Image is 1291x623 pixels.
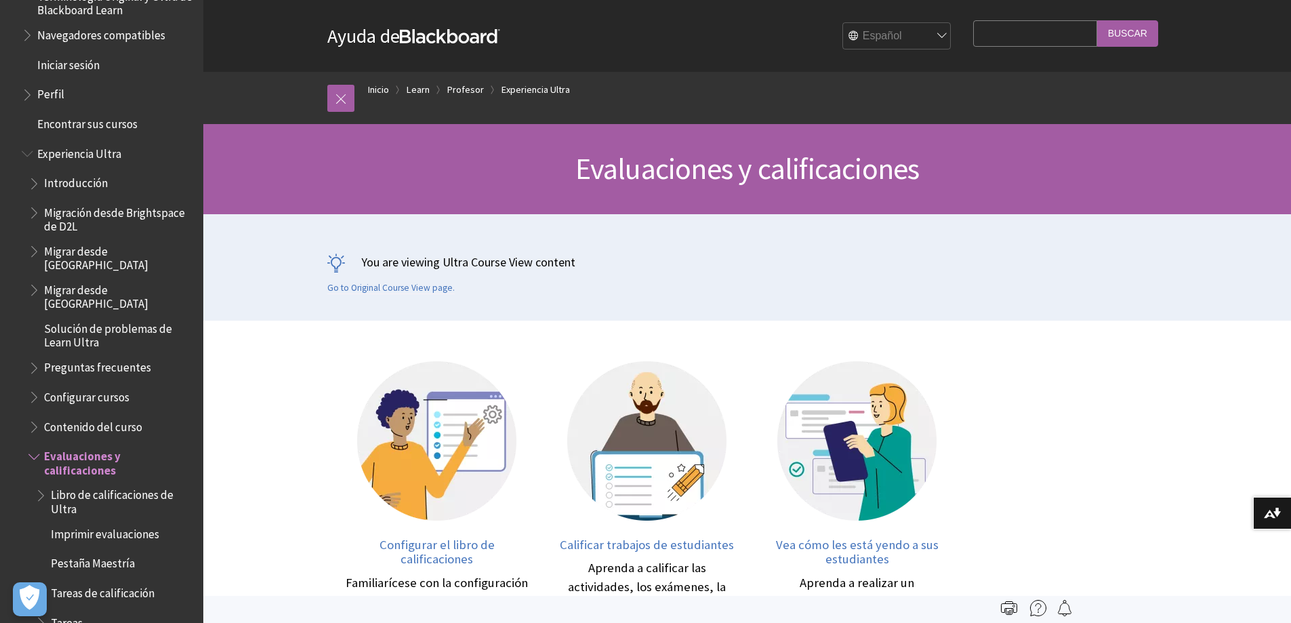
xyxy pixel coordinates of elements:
[44,416,142,434] span: Contenido del curso
[37,54,100,72] span: Iniciar sesión
[567,361,726,521] img: Dibujo de una persona detrás de una pantalla con un ícono de lápiz.
[843,23,951,50] select: Site Language Selector
[51,582,155,600] span: Tareas de calificación
[327,254,1168,270] p: You are viewing Ultra Course View content
[13,582,47,616] button: Abrir preferencias
[1057,600,1073,616] img: Follow this page
[447,81,484,98] a: Profesor
[776,537,939,567] span: Vea cómo les está yendo a sus estudiantes
[777,361,937,521] img: Dibujo de una persona con un dispositivo móvil y pantallas de informes que se muestran detrás.
[51,484,194,516] span: Libro de calificaciones de Ultra
[51,523,159,541] span: Imprimir evaluaciones
[37,83,64,102] span: Perfil
[575,150,920,187] span: Evaluaciones y calificaciones
[1097,20,1158,47] input: Buscar
[327,24,500,48] a: Ayuda deBlackboard
[44,201,194,233] span: Migración desde Brightspace de D2L
[407,81,430,98] a: Learn
[560,537,734,552] span: Calificar trabajos de estudiantes
[44,240,194,272] span: Migrar desde [GEOGRAPHIC_DATA]
[368,81,389,98] a: Inicio
[37,113,138,131] span: Encontrar sus cursos
[44,318,194,350] span: Solución de problemas de Learn Ultra
[1030,600,1046,616] img: More help
[501,81,570,98] a: Experiencia Ultra
[327,282,455,294] a: Go to Original Course View page.
[44,386,129,404] span: Configurar cursos
[380,537,495,567] span: Configurar el libro de calificaciones
[37,24,165,42] span: Navegadores compatibles
[37,142,121,161] span: Experiencia Ultra
[357,361,516,521] img: Dibujo de una persona frente a una pantalla con un ícono de configuración.
[1001,600,1017,616] img: Print
[346,574,529,611] div: Familiarícese con la configuración del libro de calificaciones
[400,29,500,43] strong: Blackboard
[556,559,739,616] div: Aprenda a calificar las actividades, los exámenes, la asistencia y demás
[44,279,194,310] span: Migrar desde [GEOGRAPHIC_DATA]
[44,357,151,375] span: Preguntas frecuentes
[44,445,194,477] span: Evaluaciones y calificaciones
[44,172,108,190] span: Introducción
[51,552,135,571] span: Pestaña Maestría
